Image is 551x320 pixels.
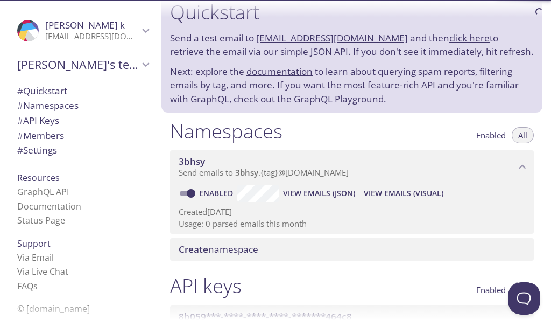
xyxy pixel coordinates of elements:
div: Team Settings [9,143,157,158]
a: click here [449,32,490,44]
a: Via Email [17,252,54,263]
span: Support [17,238,51,249]
span: Namespaces [17,99,79,112]
div: 3bhsy namespace [170,150,534,184]
a: Via Live Chat [17,266,68,277]
button: View Emails (JSON) [279,185,359,202]
span: 3bhsy [235,167,258,178]
button: All [512,127,534,143]
div: Akshit k [9,13,157,48]
button: View Emails (Visual) [359,185,448,202]
span: Settings [17,144,57,156]
span: # [17,144,23,156]
span: # [17,114,23,127]
a: [EMAIL_ADDRESS][DOMAIN_NAME] [256,32,408,44]
span: [PERSON_NAME] k [45,19,125,31]
span: API Keys [17,114,59,127]
h1: Namespaces [170,119,282,143]
a: Status Page [17,214,65,226]
span: View Emails (JSON) [283,187,355,200]
p: [EMAIL_ADDRESS][DOMAIN_NAME] [45,31,139,42]
a: GraphQL Playground [294,93,384,105]
span: Send emails to . {tag} @[DOMAIN_NAME] [179,167,349,178]
span: Quickstart [17,85,67,97]
a: documentation [246,65,313,78]
button: Enabled [470,282,512,298]
div: API Keys [9,113,157,128]
span: # [17,129,23,142]
a: Enabled [197,188,237,198]
span: Members [17,129,64,142]
div: Quickstart [9,84,157,99]
a: GraphQL API [17,186,69,198]
span: [PERSON_NAME]'s team [17,57,139,72]
div: Create namespace [170,238,534,261]
div: Namespaces [9,98,157,113]
div: Akshit's team [9,51,157,79]
span: # [17,85,23,97]
span: 3bhsy [179,155,205,168]
span: Create [179,243,208,255]
p: Usage: 0 parsed emails this month [179,218,525,229]
p: Next: explore the to learn about querying spam reports, filtering emails by tag, and more. If you... [170,65,534,106]
span: s [33,280,38,292]
a: Documentation [17,200,81,212]
div: Members [9,128,157,143]
p: Created [DATE] [179,206,525,218]
span: Resources [17,172,60,184]
span: namespace [179,243,258,255]
a: FAQ [17,280,38,292]
span: # [17,99,23,112]
h1: API keys [170,274,242,298]
iframe: Help Scout Beacon - Open [508,282,540,315]
span: View Emails (Visual) [364,187,443,200]
button: Enabled [470,127,512,143]
p: Send a test email to and then to retrieve the email via our simple JSON API. If you don't see it ... [170,31,534,59]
